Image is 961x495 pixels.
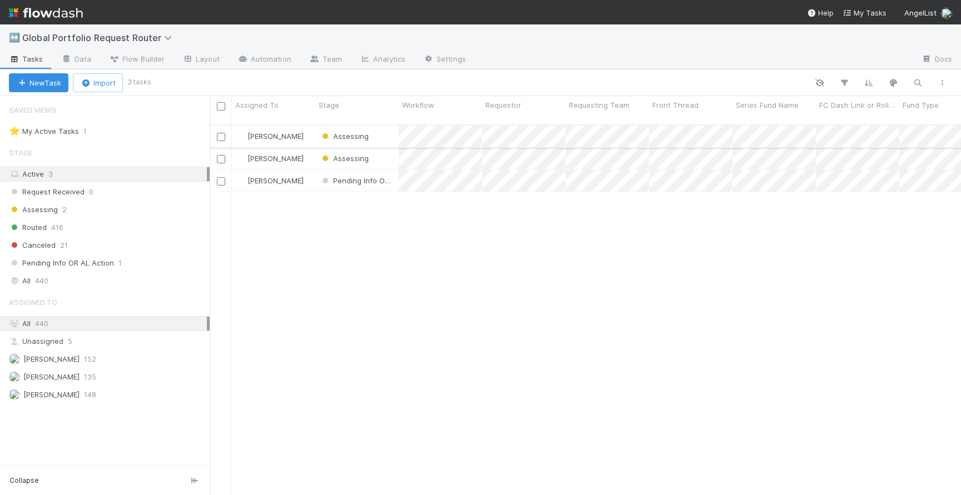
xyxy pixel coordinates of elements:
[9,53,43,64] span: Tasks
[652,99,699,111] span: Front Thread
[9,221,47,234] span: Routed
[60,238,68,252] span: 21
[100,51,174,69] a: Flow Builder
[237,154,246,163] img: avatar_cea4b3df-83b6-44b5-8b06-f9455c333edc.png
[118,256,122,270] span: 1
[9,371,20,382] img: avatar_e0ab5a02-4425-4644-8eca-231d5bcccdf4.png
[486,99,521,111] span: Requestor
[913,51,961,69] a: Docs
[9,167,207,181] div: Active
[843,7,886,18] a: My Tasks
[819,99,896,111] span: FC Dash Link or Rolling Fund Investment Page Link
[217,155,225,163] input: Toggle Row Selected
[904,8,937,17] span: AngelList
[247,154,304,163] span: [PERSON_NAME]
[23,390,80,399] span: [PERSON_NAME]
[300,51,351,69] a: Team
[217,102,225,111] input: Toggle All Rows Selected
[236,175,304,186] div: [PERSON_NAME]
[402,99,434,111] span: Workflow
[319,99,339,111] span: Stage
[9,185,85,199] span: Request Received
[320,153,369,164] div: Assessing
[127,77,151,87] small: 3 tasks
[9,353,20,364] img: avatar_cea4b3df-83b6-44b5-8b06-f9455c333edc.png
[9,3,83,22] img: logo-inverted-e16ddd16eac7371096b0.svg
[807,7,834,18] div: Help
[247,132,304,141] span: [PERSON_NAME]
[736,99,799,111] span: Series Fund Name
[247,176,304,185] span: [PERSON_NAME]
[236,131,304,142] div: [PERSON_NAME]
[320,175,393,186] div: Pending Info OR AL Action
[23,372,80,381] span: [PERSON_NAME]
[237,176,246,185] img: avatar_5bf5c33b-3139-4939-a495-cbf9fc6ebf7e.png
[9,274,207,288] div: All
[35,319,48,328] span: 440
[9,317,207,331] div: All
[9,142,33,164] span: Stage
[73,73,123,92] button: Import
[9,203,58,217] span: Assessing
[235,99,279,111] span: Assigned To
[351,51,414,69] a: Analytics
[9,33,20,42] span: ↔️
[236,153,304,164] div: [PERSON_NAME]
[941,8,952,19] img: avatar_e0ab5a02-4425-4644-8eca-231d5bcccdf4.png
[903,99,939,111] span: Fund Type
[320,176,425,185] span: Pending Info OR AL Action
[51,221,63,234] span: 416
[843,8,886,17] span: My Tasks
[84,388,96,402] span: 148
[9,256,114,270] span: Pending Info OR AL Action
[9,126,20,136] span: ⭐
[229,51,300,69] a: Automation
[83,124,98,138] span: 1
[9,476,39,486] span: Collapse
[320,132,369,141] span: Assessing
[217,133,225,141] input: Toggle Row Selected
[89,185,93,199] span: 0
[414,51,475,69] a: Settings
[68,334,72,348] span: 5
[9,99,57,121] span: Saved Views
[84,352,96,366] span: 152
[9,124,79,138] div: My Active Tasks
[320,154,369,163] span: Assessing
[62,203,67,217] span: 2
[52,51,100,69] a: Data
[22,32,177,43] span: Global Portfolio Request Router
[9,73,68,92] button: NewTask
[174,51,229,69] a: Layout
[217,177,225,186] input: Toggle Row Selected
[9,291,57,313] span: Assigned To
[9,389,20,400] img: avatar_5bf5c33b-3139-4939-a495-cbf9fc6ebf7e.png
[84,370,96,384] span: 135
[109,53,165,64] span: Flow Builder
[9,238,56,252] span: Canceled
[9,334,207,348] div: Unassigned
[237,132,246,141] img: avatar_e0ab5a02-4425-4644-8eca-231d5bcccdf4.png
[569,99,630,111] span: Requesting Team
[23,354,80,363] span: [PERSON_NAME]
[35,274,48,288] span: 440
[48,169,53,178] span: 3
[320,131,369,142] div: Assessing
